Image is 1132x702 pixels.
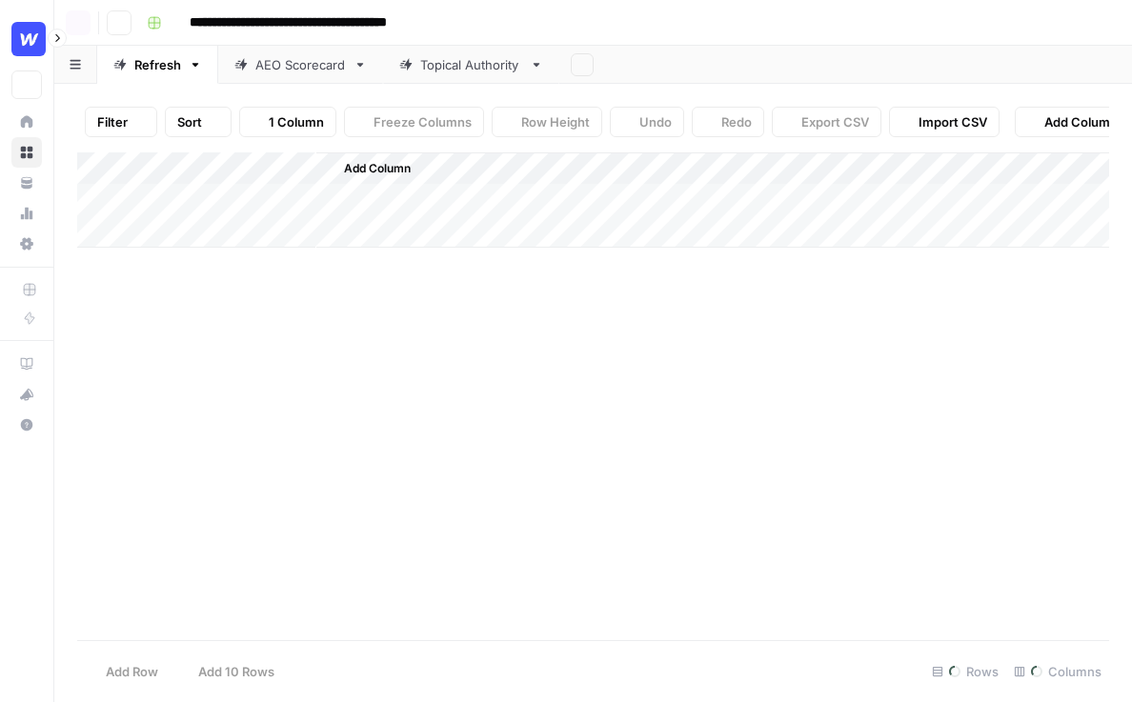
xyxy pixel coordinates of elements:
[521,112,590,131] span: Row Height
[924,656,1006,687] div: Rows
[420,55,522,74] div: Topical Authority
[11,379,42,410] button: What's new?
[11,198,42,229] a: Usage
[639,112,672,131] span: Undo
[721,112,752,131] span: Redo
[198,662,274,681] span: Add 10 Rows
[1044,112,1118,131] span: Add Column
[1006,656,1109,687] div: Columns
[134,55,181,74] div: Refresh
[11,137,42,168] a: Browse
[11,22,46,56] img: Webflow Logo
[344,107,484,137] button: Freeze Columns
[97,46,218,84] a: Refresh
[11,410,42,440] button: Help + Support
[919,112,987,131] span: Import CSV
[11,229,42,259] a: Settings
[492,107,602,137] button: Row Height
[889,107,1000,137] button: Import CSV
[344,160,411,177] span: Add Column
[11,168,42,198] a: Your Data
[11,349,42,379] a: AirOps Academy
[177,112,202,131] span: Sort
[11,107,42,137] a: Home
[97,112,128,131] span: Filter
[1015,107,1130,137] button: Add Column
[319,156,418,181] button: Add Column
[692,107,764,137] button: Redo
[11,15,42,63] button: Workspace: Webflow
[772,107,881,137] button: Export CSV
[383,46,559,84] a: Topical Authority
[610,107,684,137] button: Undo
[77,656,170,687] button: Add Row
[218,46,383,84] a: AEO Scorecard
[374,112,472,131] span: Freeze Columns
[239,107,336,137] button: 1 Column
[269,112,324,131] span: 1 Column
[12,380,41,409] div: What's new?
[85,107,157,137] button: Filter
[165,107,232,137] button: Sort
[801,112,869,131] span: Export CSV
[106,662,158,681] span: Add Row
[255,55,346,74] div: AEO Scorecard
[170,656,286,687] button: Add 10 Rows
